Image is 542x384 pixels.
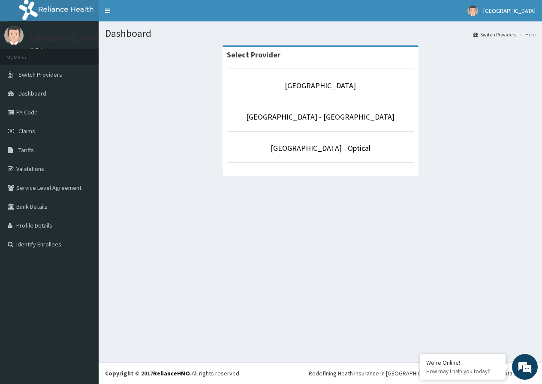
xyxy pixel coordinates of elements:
[426,359,499,366] div: We're Online!
[467,6,478,16] img: User Image
[99,362,542,384] footer: All rights reserved.
[517,31,536,38] li: Here
[18,90,46,97] span: Dashboard
[18,127,35,135] span: Claims
[309,369,536,378] div: Redefining Heath Insurance in [GEOGRAPHIC_DATA] using Telemedicine and Data Science!
[153,369,190,377] a: RelianceHMO
[18,146,34,154] span: Tariffs
[105,369,192,377] strong: Copyright © 2017 .
[30,35,101,42] p: [GEOGRAPHIC_DATA]
[426,368,499,375] p: How may I help you today?
[105,28,536,39] h1: Dashboard
[246,112,394,122] a: [GEOGRAPHIC_DATA] - [GEOGRAPHIC_DATA]
[18,71,62,78] span: Switch Providers
[285,81,356,90] a: [GEOGRAPHIC_DATA]
[30,47,51,53] a: Online
[227,50,280,60] strong: Select Provider
[483,7,536,15] span: [GEOGRAPHIC_DATA]
[473,31,516,38] a: Switch Providers
[271,143,370,153] a: [GEOGRAPHIC_DATA] - Optical
[4,26,24,45] img: User Image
